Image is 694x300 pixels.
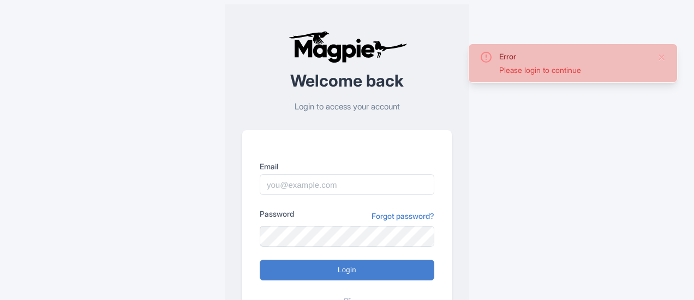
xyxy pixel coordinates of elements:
p: Login to access your account [242,101,452,113]
div: Please login to continue [499,64,649,76]
label: Email [260,161,434,172]
h2: Welcome back [242,72,452,90]
a: Forgot password? [372,210,434,222]
button: Close [657,51,666,64]
img: logo-ab69f6fb50320c5b225c76a69d11143b.png [286,30,409,63]
label: Password [260,208,294,219]
input: you@example.com [260,174,434,195]
div: Error [499,51,649,62]
input: Login [260,260,434,280]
